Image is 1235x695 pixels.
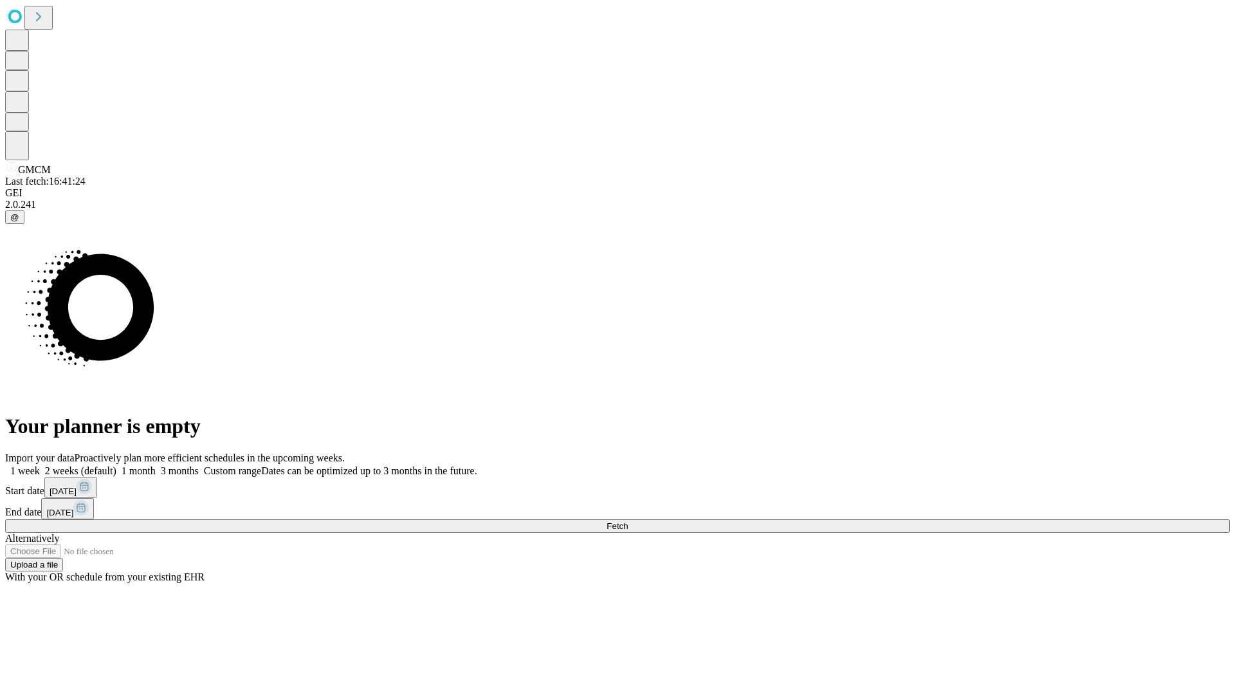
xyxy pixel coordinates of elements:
[45,465,116,476] span: 2 weeks (default)
[5,519,1230,533] button: Fetch
[122,465,156,476] span: 1 month
[5,533,59,544] span: Alternatively
[5,498,1230,519] div: End date
[75,452,345,463] span: Proactively plan more efficient schedules in the upcoming weeks.
[5,210,24,224] button: @
[10,465,40,476] span: 1 week
[41,498,94,519] button: [DATE]
[5,187,1230,199] div: GEI
[5,558,63,571] button: Upload a file
[204,465,261,476] span: Custom range
[10,212,19,222] span: @
[5,452,75,463] span: Import your data
[261,465,477,476] span: Dates can be optimized up to 3 months in the future.
[5,176,86,187] span: Last fetch: 16:41:24
[44,477,97,498] button: [DATE]
[161,465,199,476] span: 3 months
[46,508,73,517] span: [DATE]
[18,164,51,175] span: GMCM
[5,571,205,582] span: With your OR schedule from your existing EHR
[5,477,1230,498] div: Start date
[5,414,1230,438] h1: Your planner is empty
[5,199,1230,210] div: 2.0.241
[50,486,77,496] span: [DATE]
[607,521,628,531] span: Fetch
